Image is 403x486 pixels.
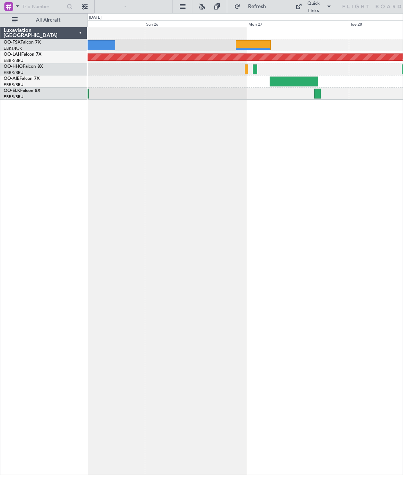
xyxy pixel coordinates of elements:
[4,58,23,63] a: EBBR/BRU
[4,52,21,57] span: OO-LAH
[4,94,23,100] a: EBBR/BRU
[4,52,41,57] a: OO-LAHFalcon 7X
[22,1,64,12] input: Trip Number
[19,18,77,23] span: All Aircraft
[4,77,40,81] a: OO-AIEFalcon 7X
[4,40,21,45] span: OO-FSX
[247,20,349,27] div: Mon 27
[4,64,23,69] span: OO-HHO
[89,15,101,21] div: [DATE]
[42,20,145,27] div: Sat 25
[4,64,43,69] a: OO-HHOFalcon 8X
[4,82,23,88] a: EBBR/BRU
[4,77,19,81] span: OO-AIE
[242,4,273,9] span: Refresh
[292,1,336,12] button: Quick Links
[4,40,41,45] a: OO-FSXFalcon 7X
[145,20,247,27] div: Sun 26
[8,14,80,26] button: All Aircraft
[231,1,275,12] button: Refresh
[4,89,20,93] span: OO-ELK
[4,46,22,51] a: EBKT/KJK
[4,70,23,75] a: EBBR/BRU
[4,89,40,93] a: OO-ELKFalcon 8X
